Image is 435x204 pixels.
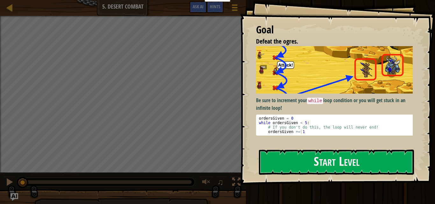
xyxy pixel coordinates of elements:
button: Toggle fullscreen [230,176,243,189]
span: Defeat the ogres. [256,37,298,46]
span: Hints [210,4,220,10]
button: Adjust volume [200,176,213,189]
button: Ask AI [11,193,18,201]
p: Be sure to increment your loop condition or you will get stuck in an infinite loop! [256,97,417,111]
button: Ask AI [189,1,207,13]
span: Ask AI [193,4,203,10]
button: ♫ [216,176,227,189]
button: Start Level [259,150,414,175]
button: Ctrl + P: Pause [3,176,16,189]
div: Goal [256,23,413,37]
code: while [307,98,323,104]
img: Desert combat [256,46,417,94]
li: Defeat the ogres. [248,37,411,46]
button: Show game menu [227,1,243,16]
span: ♫ [217,177,224,187]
